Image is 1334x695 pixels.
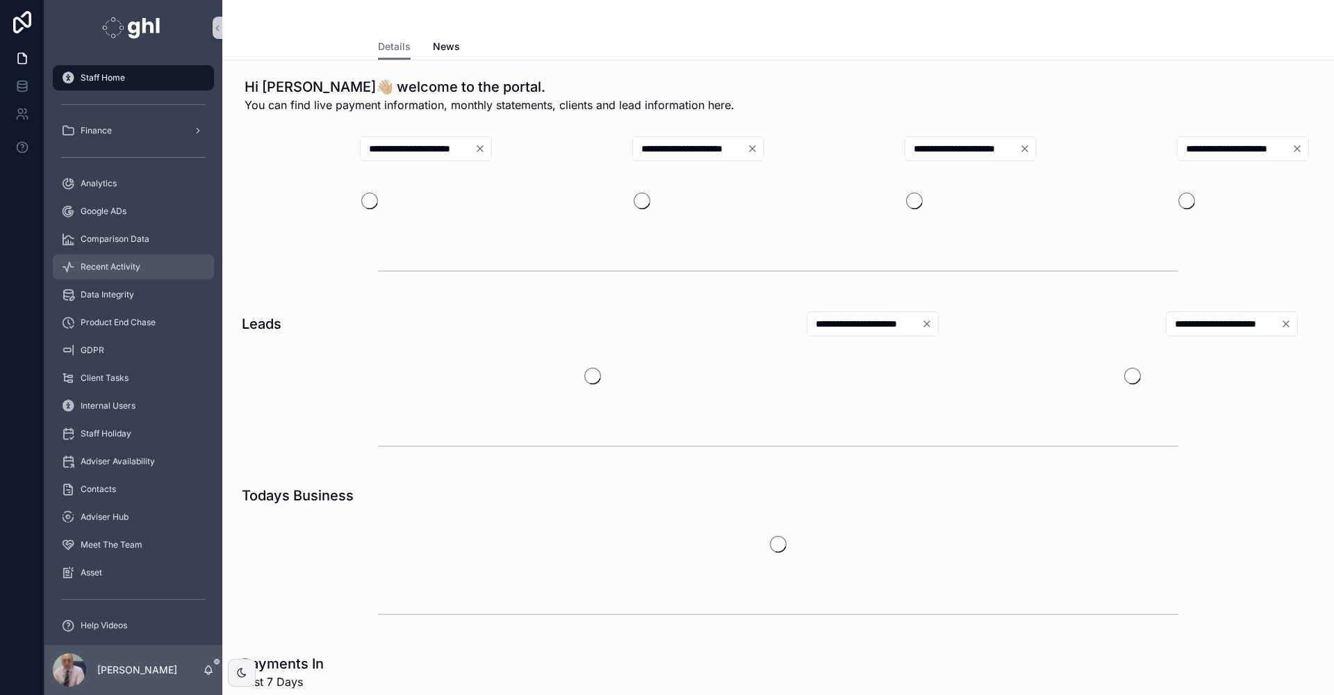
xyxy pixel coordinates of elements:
a: Meet The Team [53,532,214,557]
button: Clear [1019,143,1036,154]
img: App logo [102,17,164,39]
span: Staff Holiday [81,428,131,439]
span: GDPR [81,345,104,356]
a: Internal Users [53,393,214,418]
h1: Payments In [242,654,324,673]
a: Product End Chase [53,310,214,335]
span: Contacts [81,484,116,495]
a: Contacts [53,477,214,502]
div: scrollable content [44,56,222,645]
a: Google ADs [53,199,214,224]
a: Comparison Data [53,227,214,252]
a: Details [378,34,411,60]
button: Clear [1292,143,1308,154]
h1: Leads [242,314,281,334]
span: Analytics [81,178,117,189]
a: Staff Home [53,65,214,90]
h1: Hi [PERSON_NAME]👋🏼 welcome to the portal. [245,77,734,97]
h1: Todays Business [242,486,354,505]
span: Client Tasks [81,373,129,384]
button: Clear [1281,318,1297,329]
span: Help Videos [81,620,127,631]
p: [PERSON_NAME] [97,663,177,677]
a: Staff Holiday [53,421,214,446]
a: Data Integrity [53,282,214,307]
span: Last 7 Days [242,673,324,690]
button: Clear [921,318,938,329]
a: Client Tasks [53,366,214,391]
a: Finance [53,118,214,143]
span: Meet The Team [81,539,142,550]
a: Asset [53,560,214,585]
span: Google ADs [81,206,126,217]
span: Recent Activity [81,261,140,272]
span: News [433,40,460,54]
span: Adviser Availability [81,456,155,467]
span: Staff Home [81,72,125,83]
span: Product End Chase [81,317,156,328]
a: Help Videos [53,613,214,638]
button: Clear [747,143,764,154]
a: Adviser Availability [53,449,214,474]
span: Internal Users [81,400,135,411]
a: Recent Activity [53,254,214,279]
a: News [433,34,460,62]
span: Asset [81,567,102,578]
span: Details [378,40,411,54]
a: Adviser Hub [53,505,214,530]
span: Data Integrity [81,289,134,300]
span: You can find live payment information, monthly statements, clients and lead information here. [245,97,734,113]
a: GDPR [53,338,214,363]
a: Analytics [53,171,214,196]
button: Clear [475,143,491,154]
span: Comparison Data [81,234,149,245]
span: Adviser Hub [81,512,129,523]
span: Finance [81,125,112,136]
